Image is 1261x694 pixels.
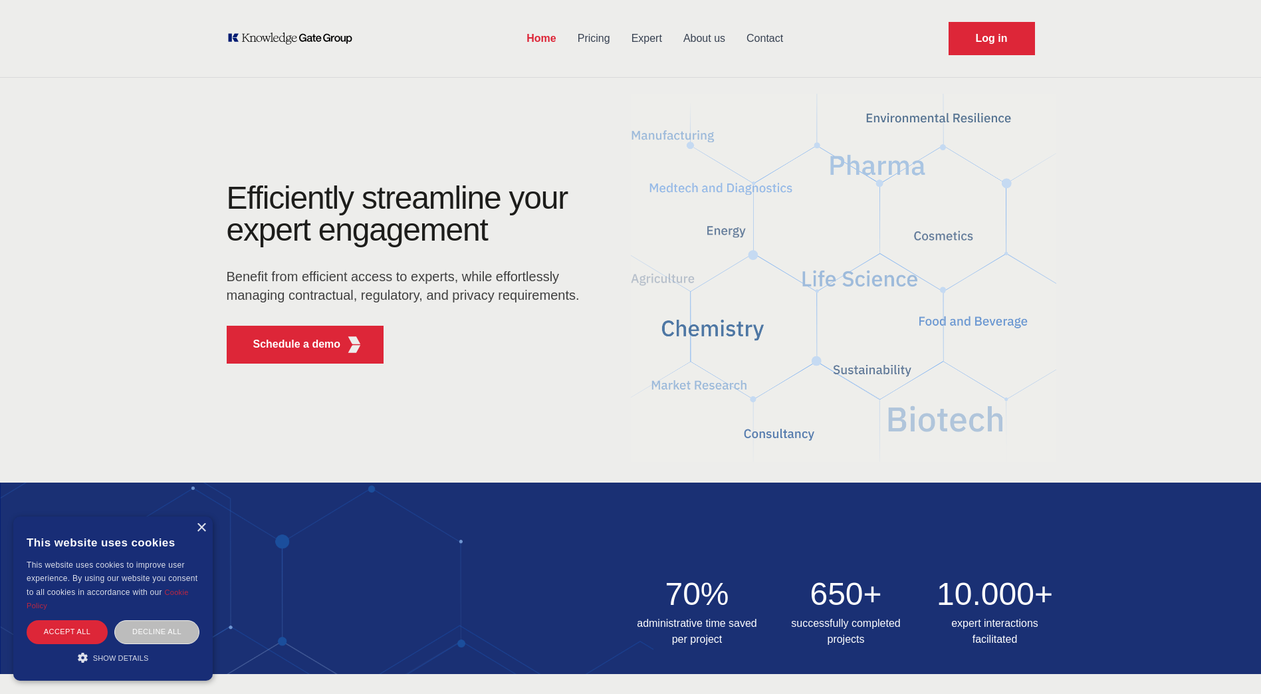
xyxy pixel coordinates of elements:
[516,21,566,56] a: Home
[673,21,736,56] a: About us
[1195,630,1261,694] div: Chat-widget
[253,336,341,352] p: Schedule a demo
[93,654,149,662] span: Show details
[114,620,199,643] div: Decline all
[621,21,673,56] a: Expert
[196,523,206,533] div: Close
[567,21,621,56] a: Pricing
[929,578,1062,610] h2: 10.000+
[631,616,764,647] h3: administrative time saved per project
[346,336,362,353] img: KGG Fifth Element RED
[27,560,197,597] span: This website uses cookies to improve user experience. By using our website you consent to all coo...
[227,32,362,45] a: KOL Knowledge Platform: Talk to Key External Experts (KEE)
[631,86,1056,469] img: KGG Fifth Element RED
[27,620,108,643] div: Accept all
[736,21,794,56] a: Contact
[780,616,913,647] h3: successfully completed projects
[227,180,568,247] h1: Efficiently streamline your expert engagement
[780,578,913,610] h2: 650+
[227,326,384,364] button: Schedule a demoKGG Fifth Element RED
[27,526,199,558] div: This website uses cookies
[929,616,1062,647] h3: expert interactions facilitated
[631,578,764,610] h2: 70%
[27,651,199,664] div: Show details
[227,267,588,304] p: Benefit from efficient access to experts, while effortlessly managing contractual, regulatory, an...
[949,22,1035,55] a: Request Demo
[27,588,189,610] a: Cookie Policy
[1195,630,1261,694] iframe: Chat Widget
